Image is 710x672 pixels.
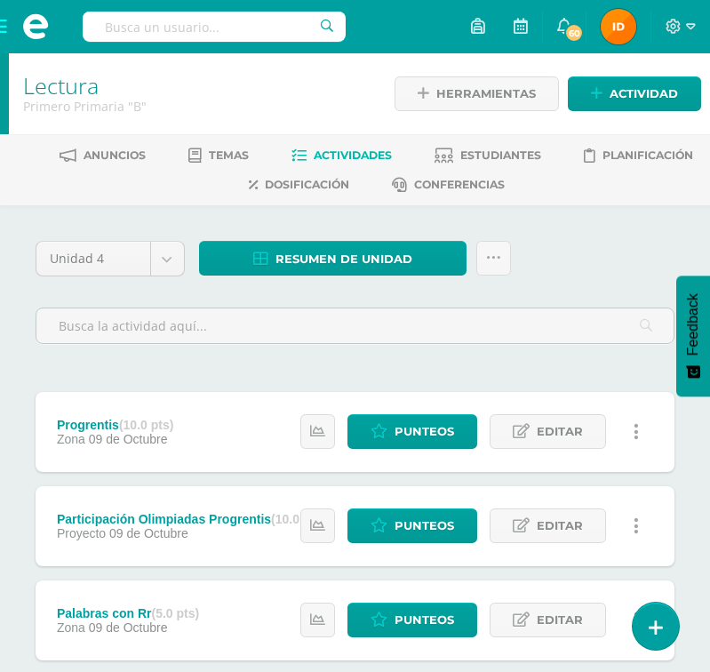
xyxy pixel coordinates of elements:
a: Resumen de unidad [199,241,467,276]
a: Punteos [347,508,477,543]
span: 09 de Octubre [89,432,168,446]
span: 09 de Octubre [109,526,188,540]
span: Actividades [314,148,392,162]
strong: (5.0 pts) [152,606,200,620]
strong: (10.0 pts) [271,512,325,526]
a: Herramientas [395,76,559,111]
span: 09 de Octubre [89,620,168,635]
input: Busca la actividad aquí... [36,308,674,343]
img: b627009eeb884ee8f26058925bf2c8d6.png [601,9,636,44]
span: Feedback [685,293,701,356]
strong: (10.0 pts) [119,418,173,432]
h1: Lectura [23,73,371,98]
span: Punteos [395,415,454,448]
span: Punteos [395,604,454,636]
input: Busca un usuario... [83,12,346,42]
a: Unidad 4 [36,242,184,276]
span: Editar [537,509,583,542]
a: Planificación [584,141,693,170]
span: Temas [209,148,249,162]
span: Dosificación [265,178,349,191]
a: Punteos [347,414,477,449]
span: Zona [57,432,85,446]
span: Editar [537,415,583,448]
a: Estudiantes [435,141,541,170]
a: Lectura [23,70,99,100]
div: Participación Olimpiadas Progrentis [57,512,326,526]
a: Temas [188,141,249,170]
span: Estudiantes [460,148,541,162]
div: Primero Primaria 'B' [23,98,371,115]
div: Progrentis [57,418,173,432]
span: Proyecto [57,526,106,540]
a: Actividad [568,76,701,111]
span: Resumen de unidad [275,243,412,276]
span: Actividad [610,77,678,110]
span: Herramientas [436,77,536,110]
button: Feedback - Mostrar encuesta [676,276,710,396]
a: Anuncios [60,141,146,170]
span: Planificación [602,148,693,162]
span: Zona [57,620,85,635]
span: Unidad 4 [50,242,137,276]
span: Editar [537,604,583,636]
a: Conferencias [392,171,505,199]
span: Punteos [395,509,454,542]
span: Anuncios [84,148,146,162]
a: Dosificación [249,171,349,199]
div: Palabras con Rr [57,606,199,620]
span: 60 [564,23,584,43]
span: Conferencias [414,178,505,191]
a: Punteos [347,603,477,637]
a: Actividades [291,141,392,170]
